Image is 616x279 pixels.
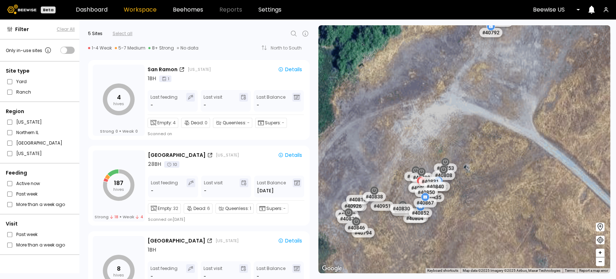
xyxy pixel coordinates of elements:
[7,5,36,14] img: Beewise logo
[88,45,112,51] div: 1-4 Weak
[596,249,604,257] button: +
[150,93,178,109] div: Last feeding
[151,187,154,194] div: -
[434,163,457,173] div: # 40753
[427,182,450,191] div: # 40812
[216,152,239,158] div: [US_STATE]
[403,214,426,223] div: # 40804
[598,257,602,266] span: –
[320,264,344,273] a: Open this area in Google Maps (opens a new window)
[181,118,210,128] div: Dead:
[148,75,156,82] div: 1 BH
[16,129,39,136] label: Northern IL
[6,46,52,55] div: Only in-use sites
[404,172,427,181] div: # 40765
[337,214,360,223] div: # 40833
[320,264,344,273] img: Google
[88,30,102,37] div: 5 Sites
[257,102,259,109] span: -
[345,223,368,232] div: # 40846
[117,93,121,102] tspan: 4
[76,7,108,13] a: Dashboard
[115,45,145,51] div: 5-7 Medium
[95,214,143,219] div: Strong Weak
[115,129,118,134] span: 0
[371,201,394,211] div: # 40951
[565,269,575,272] a: Terms (opens in new tab)
[479,28,502,37] div: # 40792
[15,26,29,33] span: Filter
[282,120,284,126] span: -
[148,203,181,214] div: Empty:
[408,183,431,193] div: # 40820
[205,120,207,126] span: 0
[219,7,242,13] span: Reports
[215,238,239,244] div: [US_STATE]
[113,101,124,107] tspan: hives
[257,93,285,109] div: Last Balance
[117,265,121,273] tspan: 8
[271,46,307,50] div: North to South
[598,248,602,257] span: +
[16,190,38,198] label: Past week
[278,66,302,73] div: Details
[148,246,156,254] div: 1 BH
[410,173,433,182] div: # 40789
[463,269,560,272] span: Map data ©2025 Imagery ©2025 Airbus, Maxar Technologies
[148,160,161,168] div: 28 BH
[135,129,138,134] span: 0
[148,237,205,245] div: [GEOGRAPHIC_DATA]
[148,151,206,159] div: [GEOGRAPHIC_DATA]
[257,187,274,194] span: [DATE]
[148,118,178,128] div: Empty:
[415,188,438,197] div: # 40850
[283,205,286,212] span: -
[113,272,124,278] tspan: hives
[579,269,608,272] a: Report a map error
[204,179,223,194] div: Last visit
[100,129,138,134] div: Strong Weak
[16,118,42,126] label: [US_STATE]
[124,7,157,13] a: Workspace
[215,203,254,214] div: Queenless:
[173,205,178,212] span: 32
[184,203,213,214] div: Dead:
[16,180,40,187] label: Active now
[596,257,604,266] button: –
[148,131,172,137] div: Scanned on
[16,139,62,147] label: [GEOGRAPHIC_DATA]
[275,65,305,73] button: Details
[16,231,38,238] label: Past week
[6,67,75,75] div: Site type
[418,177,441,186] div: # 40831
[114,179,123,187] tspan: 187
[351,228,375,237] div: # 40794
[421,193,444,202] div: # 40835
[173,7,203,13] a: Beehomes
[159,76,171,82] div: 1
[275,237,305,245] button: Details
[148,216,185,222] div: Scanned on [DATE]
[6,220,75,228] div: Visit
[427,268,458,273] button: Keyboard shortcuts
[16,78,27,85] label: Yard
[247,120,250,126] span: -
[110,214,118,219] span: 18
[278,237,302,244] div: Details
[148,45,174,51] div: 8+ Strong
[204,93,222,109] div: Last visit
[6,108,75,115] div: Region
[204,187,206,194] div: -
[188,66,211,72] div: [US_STATE]
[16,201,65,208] label: More than a week ago
[57,26,75,33] button: Clear All
[177,45,198,51] div: No data
[255,118,287,128] div: Supers:
[204,102,206,109] div: -
[414,198,437,207] div: # 40867
[257,179,286,194] div: Last Balance
[173,120,176,126] span: 4
[150,102,154,109] div: -
[164,161,179,168] div: 10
